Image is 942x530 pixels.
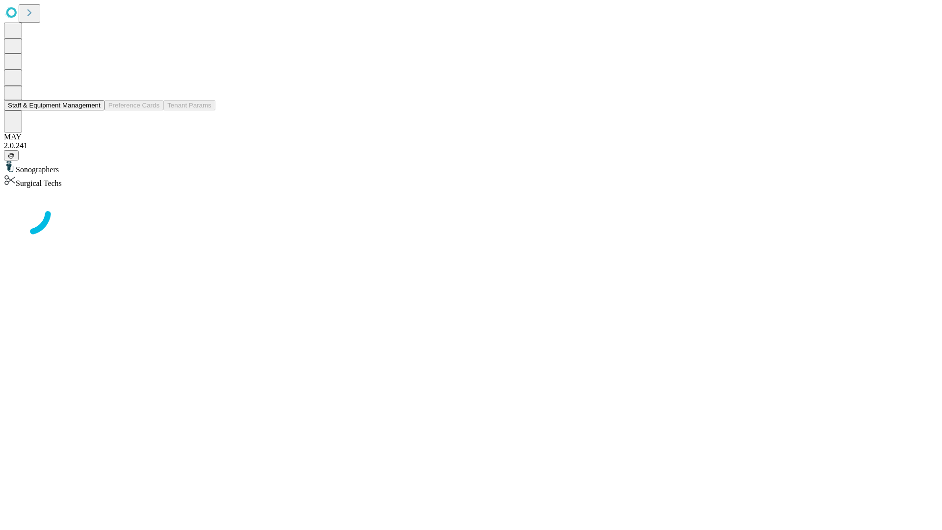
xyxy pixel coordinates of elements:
[4,132,938,141] div: MAY
[4,160,938,174] div: Sonographers
[8,152,15,159] span: @
[4,100,105,110] button: Staff & Equipment Management
[4,141,938,150] div: 2.0.241
[105,100,163,110] button: Preference Cards
[4,150,19,160] button: @
[4,174,938,188] div: Surgical Techs
[163,100,215,110] button: Tenant Params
